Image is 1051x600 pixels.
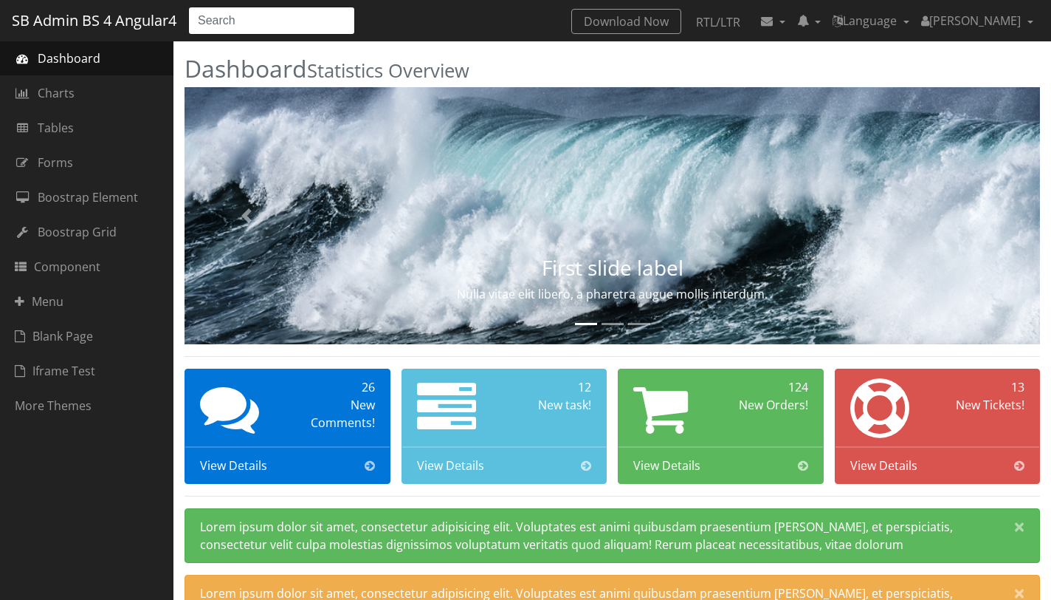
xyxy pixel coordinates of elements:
span: × [1014,517,1024,536]
div: 26 [293,378,375,396]
a: Download Now [571,9,681,34]
a: RTL/LTR [684,9,752,35]
div: 12 [509,378,591,396]
span: View Details [633,457,700,474]
input: Search [188,7,355,35]
span: View Details [850,457,917,474]
div: 13 [943,378,1024,396]
h2: Dashboard [185,55,1040,81]
a: [PERSON_NAME] [915,6,1039,35]
span: View Details [200,457,267,474]
span: Menu [15,293,63,310]
h3: First slide label [313,256,912,279]
div: New Orders! [726,396,808,414]
a: Language [827,6,915,35]
p: Nulla vitae elit libero, a pharetra augue mollis interdum. [313,285,912,303]
div: Lorem ipsum dolor sit amet, consectetur adipisicing elit. Voluptates est animi quibusdam praesent... [185,508,1040,563]
button: Close [999,509,1039,545]
img: Random first slide [185,87,1040,344]
div: New Comments! [293,396,375,432]
div: 124 [726,378,808,396]
div: New Tickets! [943,396,1024,414]
small: Statistics Overview [307,58,469,83]
div: New task! [509,396,591,414]
span: View Details [417,457,484,474]
a: SB Admin BS 4 Angular4 [12,7,176,35]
